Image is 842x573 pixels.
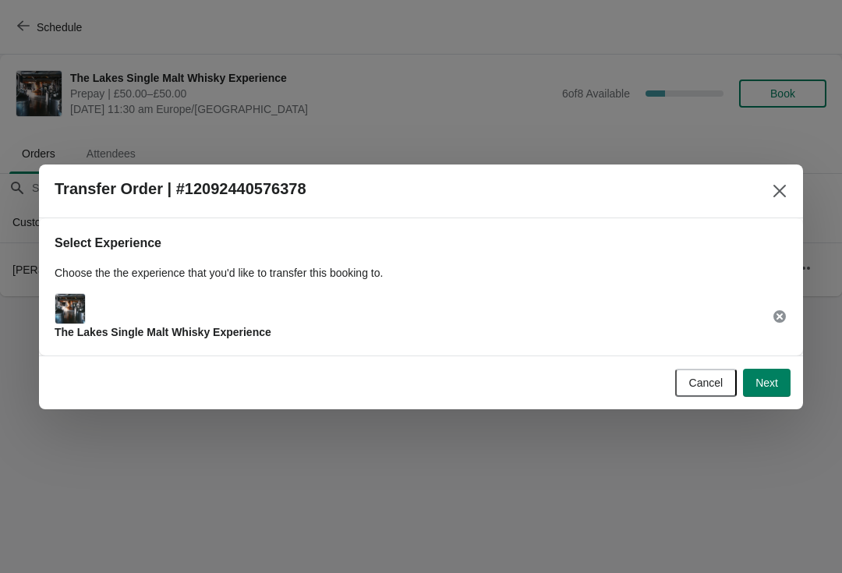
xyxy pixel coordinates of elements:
h2: Transfer Order | #12092440576378 [55,180,306,198]
button: Close [766,177,794,205]
button: Cancel [675,369,738,397]
span: Next [755,377,778,389]
img: Main Experience Image [55,294,85,324]
button: Next [743,369,791,397]
h2: Select Experience [55,234,787,253]
span: The Lakes Single Malt Whisky Experience [55,326,271,338]
p: Choose the the experience that you'd like to transfer this booking to. [55,265,787,281]
span: Cancel [689,377,723,389]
